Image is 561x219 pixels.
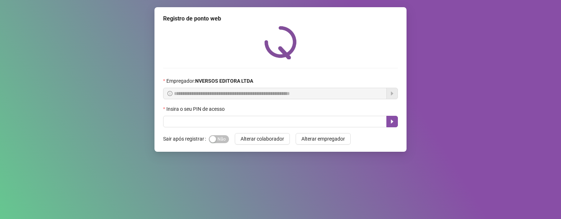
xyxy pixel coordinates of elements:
span: Alterar colaborador [241,135,284,143]
label: Insira o seu PIN de acesso [163,105,229,113]
strong: NVERSOS EDITORA LTDA [195,78,253,84]
span: info-circle [167,91,172,96]
span: Alterar empregador [301,135,345,143]
span: caret-right [389,119,395,124]
div: Registro de ponto web [163,14,398,23]
label: Sair após registrar [163,133,209,145]
img: QRPoint [264,26,297,59]
button: Alterar colaborador [235,133,290,145]
span: Empregador : [166,77,253,85]
button: Alterar empregador [296,133,351,145]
